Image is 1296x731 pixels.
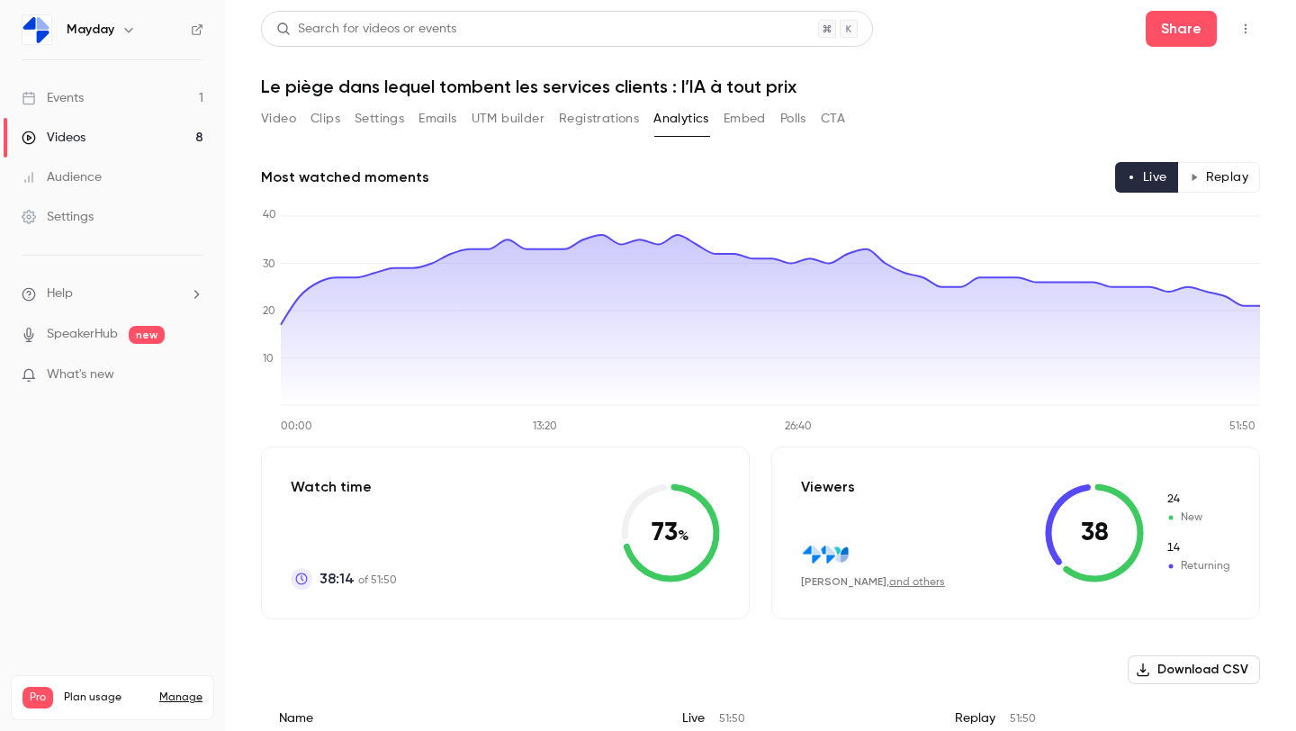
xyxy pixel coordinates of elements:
[1165,510,1230,526] span: New
[261,167,429,188] h2: Most watched moments
[319,568,355,590] span: 38:14
[802,545,822,564] img: getmayday.co
[780,104,806,133] button: Polls
[472,104,544,133] button: UTM builder
[22,89,84,107] div: Events
[67,21,114,39] h6: Mayday
[64,690,148,705] span: Plan usage
[1231,14,1260,43] button: Top Bar Actions
[785,421,812,432] tspan: 26:40
[1165,540,1230,556] span: Returning
[22,284,203,303] li: help-dropdown-opener
[653,104,709,133] button: Analytics
[47,325,118,344] a: SpeakerHub
[263,354,274,365] tspan: 10
[801,575,886,588] span: [PERSON_NAME]
[801,476,855,498] p: Viewers
[22,168,102,186] div: Audience
[159,690,202,705] a: Manage
[1178,162,1260,193] button: Replay
[129,326,165,344] span: new
[22,15,51,44] img: Mayday
[821,104,845,133] button: CTA
[261,104,296,133] button: Video
[559,104,639,133] button: Registrations
[355,104,404,133] button: Settings
[281,421,312,432] tspan: 00:00
[816,545,836,564] img: getmayday.co
[831,545,850,564] img: acoss.fr
[1146,11,1217,47] button: Share
[182,367,203,384] iframe: Noticeable Trigger
[1115,162,1179,193] button: Live
[724,104,766,133] button: Embed
[418,104,456,133] button: Emails
[1229,421,1255,432] tspan: 51:50
[319,568,397,590] p: of 51:50
[801,574,945,590] div: ,
[22,208,94,226] div: Settings
[261,76,1260,97] h1: Le piège dans lequel tombent les services clients : l’IA à tout prix
[310,104,340,133] button: Clips
[263,210,276,221] tspan: 40
[22,129,85,147] div: Videos
[1165,492,1230,508] span: New
[1010,714,1036,725] span: 51:50
[719,714,745,725] span: 51:50
[263,306,275,317] tspan: 20
[263,259,275,270] tspan: 30
[533,421,557,432] tspan: 13:20
[47,284,73,303] span: Help
[276,20,456,39] div: Search for videos or events
[22,687,53,708] span: Pro
[47,365,114,384] span: What's new
[291,476,397,498] p: Watch time
[889,577,945,588] a: and others
[1128,655,1260,684] button: Download CSV
[1165,558,1230,574] span: Returning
